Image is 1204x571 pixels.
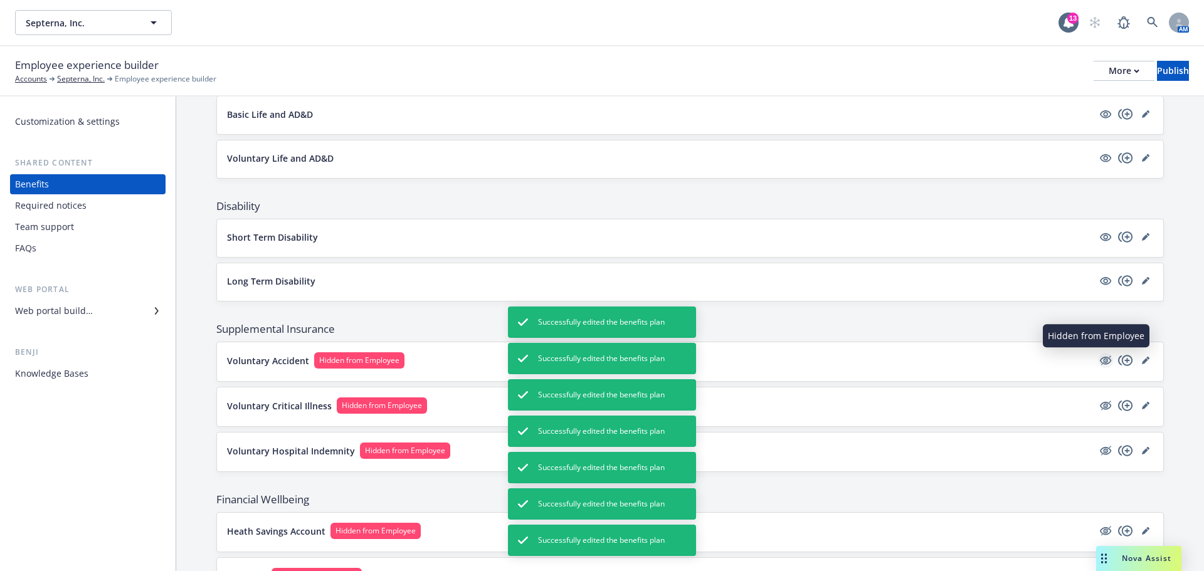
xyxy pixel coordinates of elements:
a: editPencil [1138,398,1153,413]
span: Successfully edited the benefits plan [538,462,665,473]
a: editPencil [1138,443,1153,458]
button: More [1094,61,1154,81]
span: Hidden from Employee [365,445,445,456]
button: Nova Assist [1096,546,1181,571]
a: hidden [1098,398,1113,413]
a: Benefits [10,174,166,194]
div: Benji [10,346,166,359]
div: Knowledge Bases [15,364,88,384]
button: Voluntary Hospital IndemnityHidden from Employee [227,443,1093,459]
p: Long Term Disability [227,275,315,288]
a: Report a Bug [1111,10,1136,35]
span: Hidden from Employee [335,525,416,537]
a: editPencil [1138,229,1153,244]
a: visible [1098,107,1113,122]
a: editPencil [1138,353,1153,368]
a: visible [1098,229,1113,244]
p: Heath Savings Account [227,525,325,538]
a: Septerna, Inc. [57,73,105,85]
a: Knowledge Bases [10,364,166,384]
span: Successfully edited the benefits plan [538,317,665,328]
span: Hidden from Employee [319,355,399,366]
button: Voluntary AccidentHidden from Employee [227,352,1093,369]
button: Publish [1157,61,1189,81]
a: hidden [1098,443,1113,458]
p: Voluntary Accident [227,354,309,367]
a: Search [1140,10,1165,35]
a: copyPlus [1118,398,1133,413]
span: Supplemental Insurance [216,322,1164,337]
div: FAQs [15,238,36,258]
a: Customization & settings [10,112,166,132]
a: copyPlus [1118,150,1133,165]
a: editPencil [1138,523,1153,538]
span: Employee experience builder [115,73,216,85]
a: Team support [10,217,166,237]
p: Basic Life and AD&D [227,108,313,121]
a: FAQs [10,238,166,258]
span: Successfully edited the benefits plan [538,389,665,401]
div: More [1109,61,1139,80]
a: hidden [1098,523,1113,538]
span: Nova Assist [1122,553,1171,563]
a: copyPlus [1118,443,1133,458]
p: Voluntary Life and AD&D [227,152,334,165]
a: hidden [1098,353,1113,368]
span: Successfully edited the benefits plan [538,353,665,364]
button: Heath Savings AccountHidden from Employee [227,523,1093,539]
a: copyPlus [1118,107,1133,122]
a: editPencil [1138,107,1153,122]
p: Voluntary Critical Illness [227,399,332,412]
span: Septerna, Inc. [26,16,134,29]
a: visible [1098,150,1113,165]
a: Start snowing [1082,10,1107,35]
a: visible [1098,273,1113,288]
span: Successfully edited the benefits plan [538,535,665,546]
div: Required notices [15,196,87,216]
button: Basic Life and AD&D [227,108,1093,121]
button: Long Term Disability [227,275,1093,288]
div: Shared content [10,157,166,169]
button: Septerna, Inc. [15,10,172,35]
span: Disability [216,199,1164,214]
span: Financial Wellbeing [216,492,1164,507]
div: Benefits [15,174,49,194]
div: Web portal builder [15,301,93,321]
a: copyPlus [1118,523,1133,538]
a: Accounts [15,73,47,85]
p: Short Term Disability [227,231,318,244]
a: editPencil [1138,273,1153,288]
span: Successfully edited the benefits plan [538,498,665,510]
div: Publish [1157,61,1189,80]
div: Web portal [10,283,166,296]
button: Short Term Disability [227,231,1093,244]
div: Drag to move [1096,546,1112,571]
button: Voluntary Critical IllnessHidden from Employee [227,397,1093,414]
span: Employee experience builder [15,57,159,73]
button: Voluntary Life and AD&D [227,152,1093,165]
span: Hidden from Employee [342,400,422,411]
div: Customization & settings [15,112,120,132]
a: copyPlus [1118,273,1133,288]
a: Web portal builder [10,301,166,321]
p: Voluntary Hospital Indemnity [227,444,355,458]
div: 13 [1067,13,1079,24]
a: Required notices [10,196,166,216]
a: copyPlus [1118,229,1133,244]
span: Successfully edited the benefits plan [538,426,665,437]
a: copyPlus [1118,353,1133,368]
a: editPencil [1138,150,1153,165]
div: Team support [15,217,74,237]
